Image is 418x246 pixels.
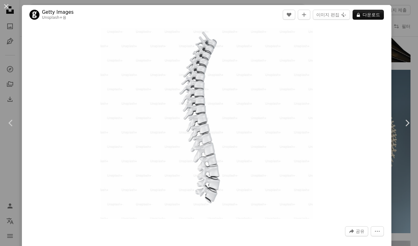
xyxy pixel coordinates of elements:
span: 공유 [356,227,364,236]
button: 좋아요 [283,10,295,20]
button: 컬렉션에 추가 [298,10,310,20]
button: 이 이미지 확대 [101,28,313,219]
button: 다운로드 [353,10,384,20]
a: Unsplash+ [42,15,63,20]
a: Getty Images [42,9,74,15]
img: Getty Images의 프로필로 이동 [29,10,39,20]
button: 이미지 편집 [313,10,350,20]
a: 다음 [396,93,418,153]
div: 용 [42,15,74,20]
img: 3d 그림입니다. 격리된 흰색 배경에 있는 인간의 척추 해부학. [101,28,313,219]
button: 더 많은 작업 [371,226,384,236]
button: 이 이미지 공유 [345,226,368,236]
